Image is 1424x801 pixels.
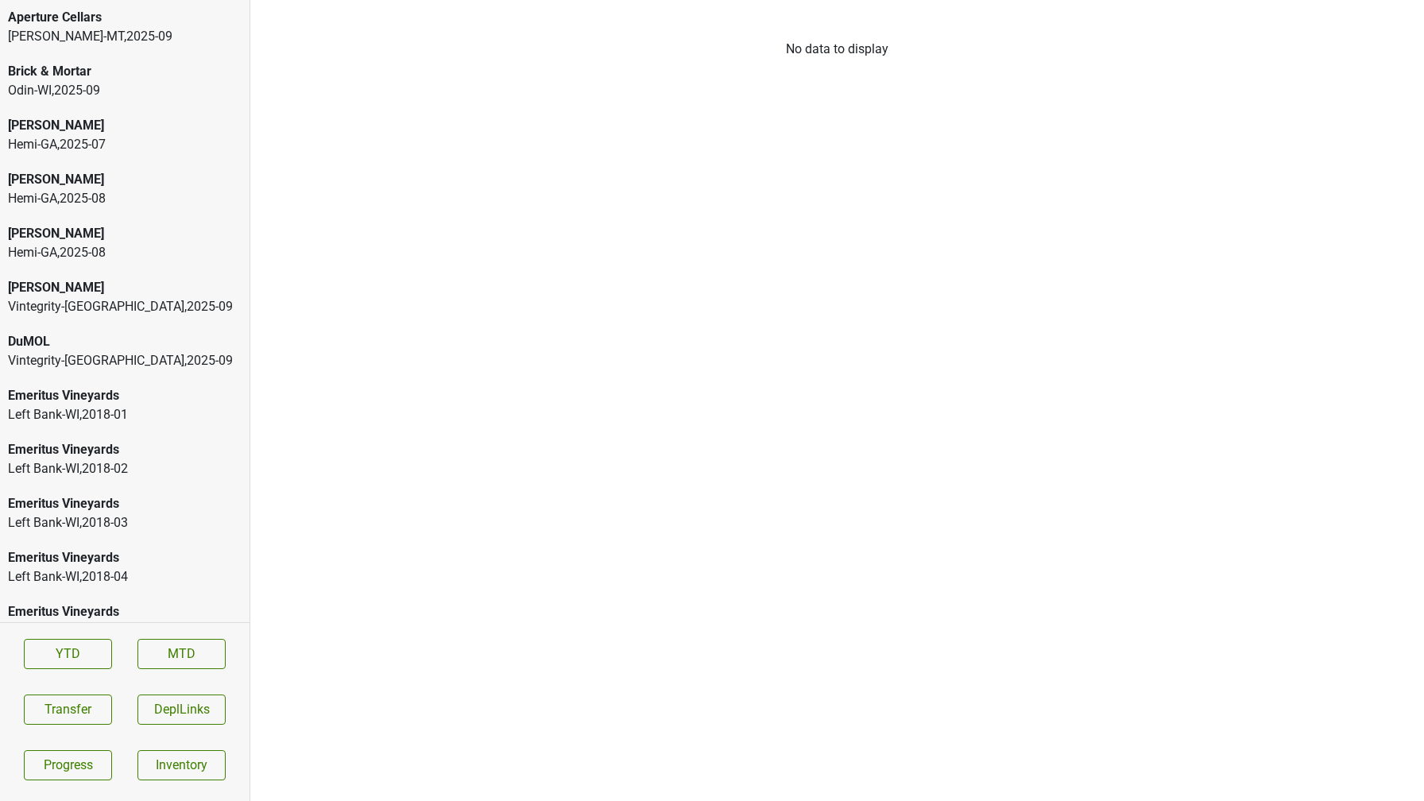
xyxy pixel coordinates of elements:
[8,135,242,154] div: Hemi-GA , 2025 - 07
[24,750,112,780] a: Progress
[137,639,226,669] a: MTD
[24,639,112,669] a: YTD
[8,459,242,478] div: Left Bank-WI , 2018 - 02
[8,170,242,189] div: [PERSON_NAME]
[8,332,242,351] div: DuMOL
[8,351,242,370] div: Vintegrity-[GEOGRAPHIC_DATA] , 2025 - 09
[8,297,242,316] div: Vintegrity-[GEOGRAPHIC_DATA] , 2025 - 09
[8,116,242,135] div: [PERSON_NAME]
[8,567,242,586] div: Left Bank-WI , 2018 - 04
[8,386,242,405] div: Emeritus Vineyards
[8,81,242,100] div: Odin-WI , 2025 - 09
[8,513,242,532] div: Left Bank-WI , 2018 - 03
[8,27,242,46] div: [PERSON_NAME]-MT , 2025 - 09
[8,440,242,459] div: Emeritus Vineyards
[8,8,242,27] div: Aperture Cellars
[8,405,242,424] div: Left Bank-WI , 2018 - 01
[137,695,226,725] button: DeplLinks
[8,621,242,640] div: Left Bank-WI , 2018 - 05
[24,695,112,725] button: Transfer
[137,750,226,780] a: Inventory
[8,494,242,513] div: Emeritus Vineyards
[250,40,1424,59] div: No data to display
[8,602,242,621] div: Emeritus Vineyards
[8,189,242,208] div: Hemi-GA , 2025 - 08
[8,548,242,567] div: Emeritus Vineyards
[8,62,242,81] div: Brick & Mortar
[8,224,242,243] div: [PERSON_NAME]
[8,243,242,262] div: Hemi-GA , 2025 - 08
[8,278,242,297] div: [PERSON_NAME]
